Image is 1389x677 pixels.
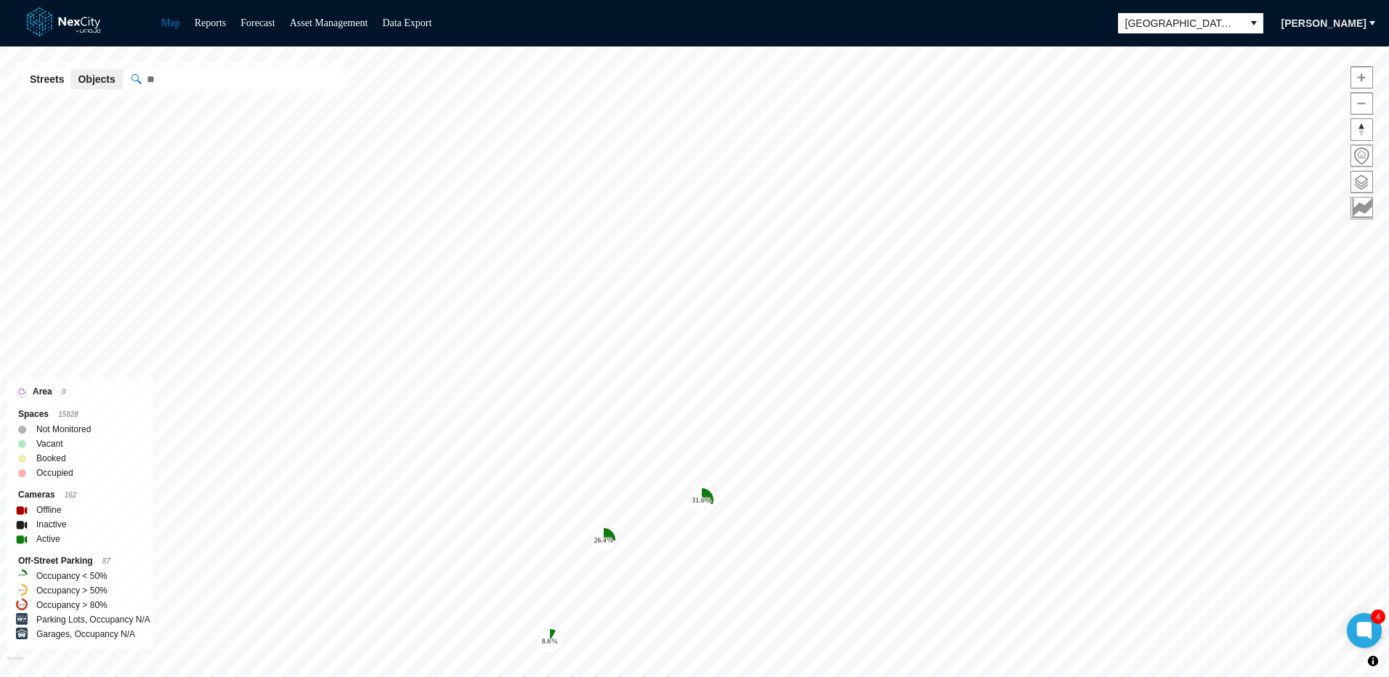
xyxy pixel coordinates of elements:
[36,422,91,437] label: Not Monitored
[290,17,368,28] a: Asset Management
[102,557,110,565] span: 87
[18,554,142,569] div: Off-Street Parking
[240,17,275,28] a: Forecast
[18,407,142,422] div: Spaces
[1272,12,1376,35] button: [PERSON_NAME]
[36,532,60,546] label: Active
[1369,653,1377,669] span: Toggle attribution
[1350,171,1373,193] button: Layers management
[1351,67,1372,88] span: Zoom in
[7,656,23,673] a: Mapbox homepage
[195,17,227,28] a: Reports
[542,637,559,645] tspan: 8.6 %
[1281,16,1366,31] span: [PERSON_NAME]
[1364,652,1382,670] button: Toggle attribution
[36,583,108,598] label: Occupancy > 50%
[36,627,135,641] label: Garages, Occupancy N/A
[1371,609,1385,624] div: 4
[23,69,71,89] button: Streets
[36,569,108,583] label: Occupancy < 50%
[690,488,713,511] div: Map marker
[18,487,142,503] div: Cameras
[70,69,122,89] button: Objects
[58,410,78,418] span: 15828
[36,503,61,517] label: Offline
[1350,145,1373,167] button: Home
[78,72,115,86] span: Objects
[36,466,73,480] label: Occupied
[36,451,66,466] label: Booked
[1244,13,1263,33] button: select
[1350,92,1373,115] button: Zoom out
[1125,16,1237,31] span: [GEOGRAPHIC_DATA][PERSON_NAME]
[592,528,615,551] div: Map marker
[1350,66,1373,89] button: Zoom in
[36,612,150,627] label: Parking Lots, Occupancy N/A
[36,598,108,612] label: Occupancy > 80%
[1351,93,1372,114] span: Zoom out
[161,17,180,28] a: Map
[594,536,614,544] tspan: 26.4 %
[18,384,142,400] div: Area
[692,496,712,504] tspan: 31.6 %
[36,517,66,532] label: Inactive
[382,17,432,28] a: Data Export
[36,437,62,451] label: Vacant
[65,491,77,499] span: 162
[538,629,562,652] div: Map marker
[1350,197,1373,219] button: Key metrics
[1350,118,1373,141] button: Reset bearing to north
[1351,119,1372,140] span: Reset bearing to north
[62,388,66,396] span: 0
[30,72,64,86] span: Streets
